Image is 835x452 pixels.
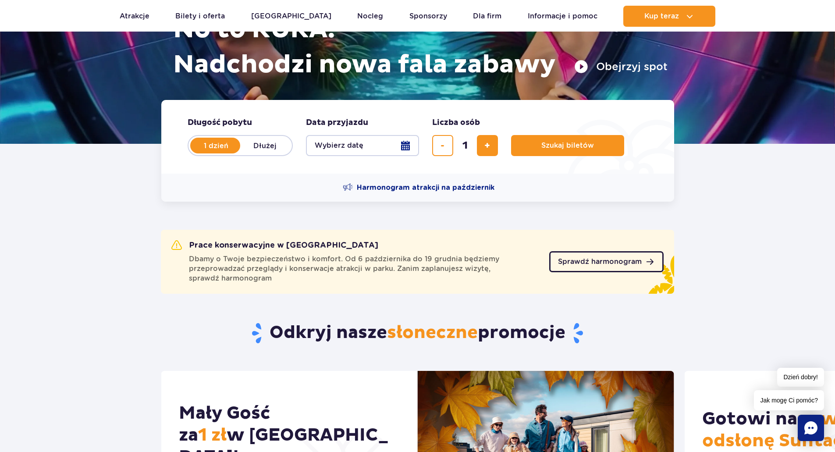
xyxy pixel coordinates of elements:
[455,135,476,156] input: liczba biletów
[191,136,241,155] label: 1 dzień
[777,368,824,387] span: Dzień dobry!
[574,60,668,74] button: Obejrzyj spot
[161,100,674,174] form: Planowanie wizyty w Park of Poland
[175,6,225,27] a: Bilety i oferta
[343,182,494,193] a: Harmonogram atrakcji na październik
[198,424,227,446] span: 1 zł
[306,117,368,128] span: Data przyjazdu
[306,135,419,156] button: Wybierz datę
[387,322,478,344] span: słoneczne
[432,117,480,128] span: Liczba osób
[798,415,824,441] div: Chat
[357,6,383,27] a: Nocleg
[171,240,378,251] h2: Prace konserwacyjne w [GEOGRAPHIC_DATA]
[173,12,668,82] h1: No to RURA! Nadchodzi nowa fala zabawy
[541,142,594,149] span: Szukaj biletów
[432,135,453,156] button: usuń bilet
[754,390,824,410] span: Jak mogę Ci pomóc?
[120,6,149,27] a: Atrakcje
[188,117,252,128] span: Długość pobytu
[473,6,501,27] a: Dla firm
[511,135,624,156] button: Szukaj biletów
[251,6,331,27] a: [GEOGRAPHIC_DATA]
[409,6,447,27] a: Sponsorzy
[623,6,715,27] button: Kup teraz
[528,6,597,27] a: Informacje i pomoc
[357,183,494,192] span: Harmonogram atrakcji na październik
[161,322,674,345] h2: Odkryj nasze promocje
[240,136,290,155] label: Dłużej
[189,254,539,283] span: Dbamy o Twoje bezpieczeństwo i komfort. Od 6 października do 19 grudnia będziemy przeprowadzać pr...
[644,12,679,20] span: Kup teraz
[477,135,498,156] button: dodaj bilet
[558,258,642,265] span: Sprawdź harmonogram
[549,251,664,272] a: Sprawdź harmonogram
